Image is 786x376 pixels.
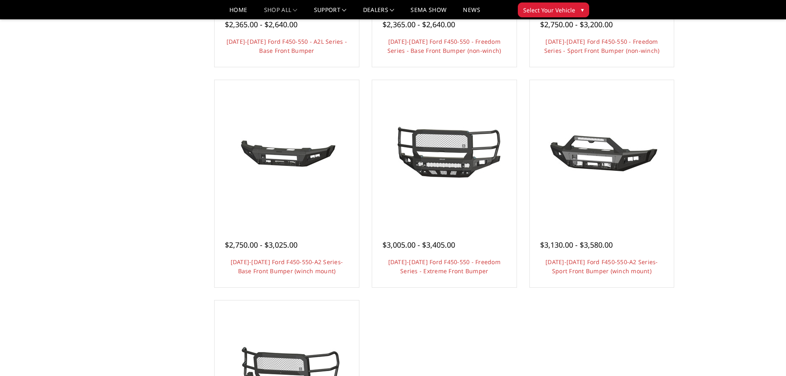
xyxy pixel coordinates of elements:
[536,121,668,183] img: 2023-2025 Ford F450-550-A2 Series-Sport Front Bumper (winch mount)
[382,240,455,250] span: $3,005.00 - $3,405.00
[314,7,347,19] a: Support
[532,82,672,222] a: 2023-2025 Ford F450-550-A2 Series-Sport Front Bumper (winch mount)
[264,7,297,19] a: shop all
[745,336,786,376] iframe: Chat Widget
[523,6,575,14] span: Select Your Vehicle
[387,38,501,54] a: [DATE]-[DATE] Ford F450-550 - Freedom Series - Base Front Bumper (non-winch)
[382,19,455,29] span: $2,365.00 - $2,640.00
[231,258,343,275] a: [DATE]-[DATE] Ford F450-550-A2 Series-Base Front Bumper (winch mount)
[540,240,613,250] span: $3,130.00 - $3,580.00
[227,38,347,54] a: [DATE]-[DATE] Ford F450-550 - A2L Series - Base Front Bumper
[463,7,480,19] a: News
[374,82,515,222] a: 2023-2025 Ford F450-550 - Freedom Series - Extreme Front Bumper 2023-2025 Ford F450-550 - Freedom...
[229,7,247,19] a: Home
[217,82,357,222] a: 2023-2025 Ford F450-550-A2 Series-Base Front Bumper (winch mount) 2023-2025 Ford F450-550-A2 Seri...
[540,19,613,29] span: $2,750.00 - $3,200.00
[545,258,658,275] a: [DATE]-[DATE] Ford F450-550-A2 Series-Sport Front Bumper (winch mount)
[388,258,500,275] a: [DATE]-[DATE] Ford F450-550 - Freedom Series - Extreme Front Bumper
[411,7,446,19] a: SEMA Show
[225,19,297,29] span: $2,365.00 - $2,640.00
[544,38,660,54] a: [DATE]-[DATE] Ford F450-550 - Freedom Series - Sport Front Bumper (non-winch)
[225,240,297,250] span: $2,750.00 - $3,025.00
[581,5,584,14] span: ▾
[363,7,394,19] a: Dealers
[518,2,589,17] button: Select Your Vehicle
